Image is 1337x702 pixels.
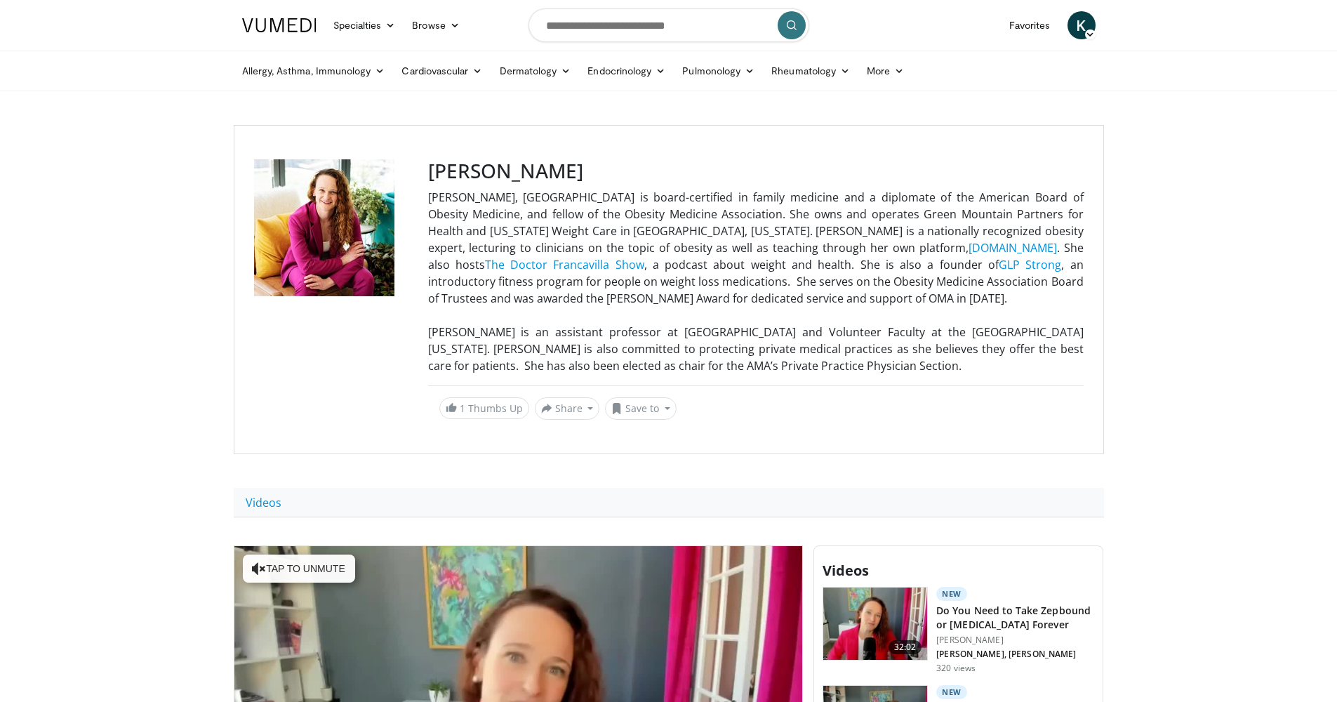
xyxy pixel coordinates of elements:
[674,57,763,85] a: Pulmonology
[936,587,967,601] p: New
[1001,11,1059,39] a: Favorites
[243,555,355,583] button: Tap to unmute
[823,561,869,580] span: Videos
[999,257,1061,272] a: GLP Strong
[460,402,465,415] span: 1
[936,649,1094,660] p: [PERSON_NAME], [PERSON_NAME]
[579,57,674,85] a: Endocrinology
[428,189,1084,374] p: [PERSON_NAME], [GEOGRAPHIC_DATA] is board-certified in family medicine and a diplomate of the Ame...
[889,640,922,654] span: 32:02
[936,604,1094,632] h3: Do You Need to Take Zepbound or [MEDICAL_DATA] Forever
[325,11,404,39] a: Specialties
[936,663,976,674] p: 320 views
[535,397,600,420] button: Share
[858,57,912,85] a: More
[763,57,858,85] a: Rheumatology
[823,587,1094,674] a: 32:02 New Do You Need to Take Zepbound or [MEDICAL_DATA] Forever [PERSON_NAME] [PERSON_NAME], [PE...
[242,18,317,32] img: VuMedi Logo
[393,57,491,85] a: Cardiovascular
[491,57,580,85] a: Dermatology
[936,635,1094,646] p: [PERSON_NAME]
[1067,11,1096,39] a: K
[969,240,1057,256] a: [DOMAIN_NAME]
[439,397,529,419] a: 1 Thumbs Up
[234,57,394,85] a: Allergy, Asthma, Immunology
[605,397,677,420] button: Save to
[234,488,293,517] a: Videos
[528,8,809,42] input: Search topics, interventions
[428,159,1084,183] h3: [PERSON_NAME]
[404,11,468,39] a: Browse
[823,588,927,661] img: 108393d3-e9a9-4148-9a7e-be72764aad0c.150x105_q85_crop-smart_upscale.jpg
[485,257,644,272] a: The Doctor Francavilla Show
[936,685,967,699] p: New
